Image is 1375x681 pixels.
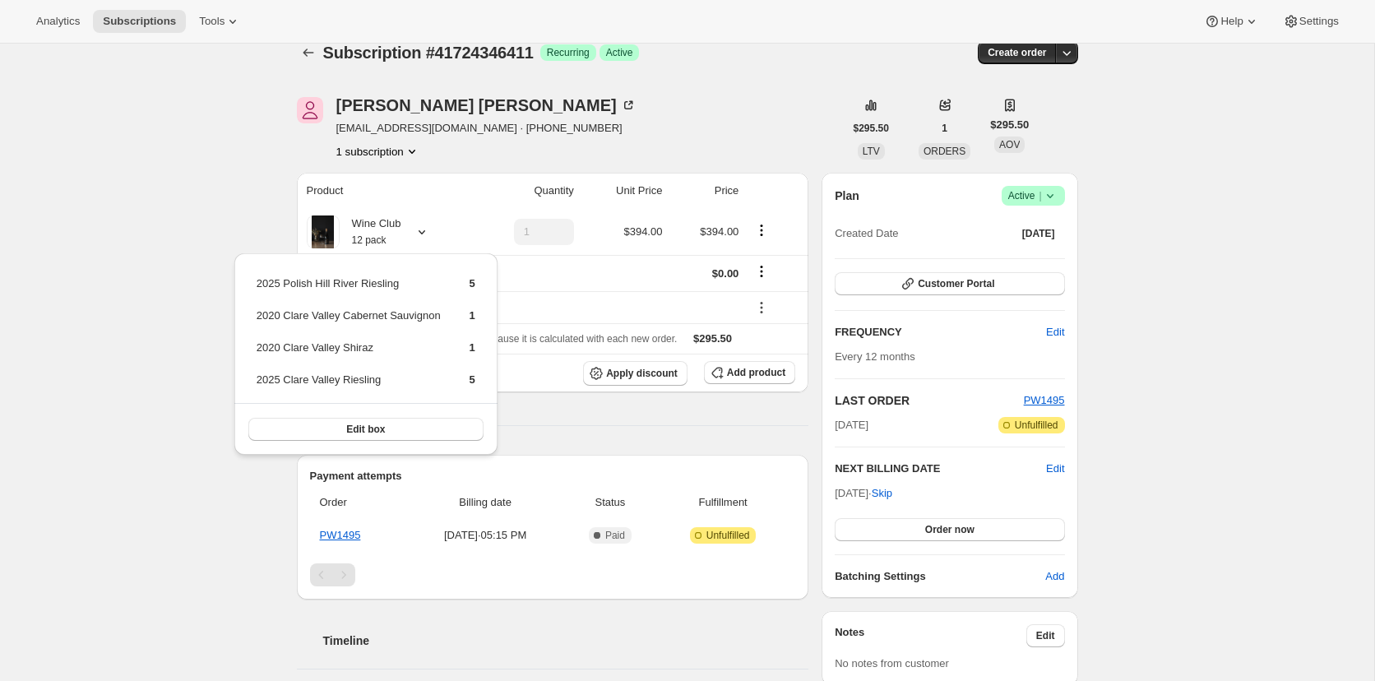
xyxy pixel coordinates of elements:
[727,366,785,379] span: Add product
[924,146,965,157] span: ORDERS
[410,494,559,511] span: Billing date
[1194,10,1269,33] button: Help
[320,529,361,541] a: PW1495
[340,215,401,248] div: Wine Club
[862,480,902,507] button: Skip
[346,423,385,436] span: Edit box
[307,299,739,316] div: box-discount-XKWN8J
[36,15,80,28] span: Analytics
[1022,227,1055,240] span: [DATE]
[835,417,868,433] span: [DATE]
[1299,15,1339,28] span: Settings
[872,485,892,502] span: Skip
[863,146,880,157] span: LTV
[605,529,625,542] span: Paid
[932,117,957,140] button: 1
[1220,15,1243,28] span: Help
[606,46,633,59] span: Active
[1024,394,1065,406] a: PW1495
[1024,392,1065,409] button: PW1495
[410,527,559,544] span: [DATE] · 05:15 PM
[297,41,320,64] button: Subscriptions
[1036,319,1074,345] button: Edit
[854,122,889,135] span: $295.50
[323,632,809,649] h2: Timeline
[199,15,225,28] span: Tools
[310,563,796,586] nav: Pagination
[748,221,775,239] button: Product actions
[470,309,475,322] span: 1
[469,173,579,209] th: Quantity
[660,494,785,511] span: Fulfillment
[1012,222,1065,245] button: [DATE]
[844,117,899,140] button: $295.50
[336,97,637,113] div: [PERSON_NAME] [PERSON_NAME]
[470,341,475,354] span: 1
[323,44,534,62] span: Subscription #41724346411
[712,267,739,280] span: $0.00
[942,122,947,135] span: 1
[26,10,90,33] button: Analytics
[256,371,442,401] td: 2025 Clare Valley Riesling
[918,277,994,290] span: Customer Portal
[1046,461,1064,477] button: Edit
[1026,624,1065,647] button: Edit
[189,10,251,33] button: Tools
[988,46,1046,59] span: Create order
[835,188,859,204] h2: Plan
[352,234,387,246] small: 12 pack
[835,624,1026,647] h3: Notes
[1273,10,1349,33] button: Settings
[1015,419,1058,432] span: Unfulfilled
[583,361,687,386] button: Apply discount
[297,97,323,123] span: Trevor Manuel
[835,392,1023,409] h2: LAST ORDER
[256,307,442,337] td: 2020 Clare Valley Cabernet Sauvignon
[103,15,176,28] span: Subscriptions
[547,46,590,59] span: Recurring
[1036,629,1055,642] span: Edit
[606,367,678,380] span: Apply discount
[310,484,406,521] th: Order
[748,262,775,280] button: Shipping actions
[579,173,668,209] th: Unit Price
[623,225,662,238] span: $394.00
[297,173,469,209] th: Product
[93,10,186,33] button: Subscriptions
[835,568,1045,585] h6: Batching Settings
[693,332,732,345] span: $295.50
[1035,563,1074,590] button: Add
[1045,568,1064,585] span: Add
[310,468,796,484] h2: Payment attempts
[925,523,975,536] span: Order now
[999,139,1020,151] span: AOV
[1008,188,1058,204] span: Active
[835,350,915,363] span: Every 12 months
[1039,189,1041,202] span: |
[835,657,949,669] span: No notes from customer
[835,272,1064,295] button: Customer Portal
[835,225,898,242] span: Created Date
[336,143,420,160] button: Product actions
[835,518,1064,541] button: Order now
[704,361,795,384] button: Add product
[835,487,892,499] span: [DATE] ·
[835,324,1046,340] h2: FREQUENCY
[570,494,650,511] span: Status
[470,373,475,386] span: 5
[706,529,750,542] span: Unfulfilled
[336,120,637,137] span: [EMAIL_ADDRESS][DOMAIN_NAME] · [PHONE_NUMBER]
[470,277,475,290] span: 5
[835,461,1046,477] h2: NEXT BILLING DATE
[1046,324,1064,340] span: Edit
[256,275,442,305] td: 2025 Polish Hill River Riesling
[700,225,738,238] span: $394.00
[248,418,484,441] button: Edit box
[667,173,743,209] th: Price
[990,117,1029,133] span: $295.50
[256,339,442,369] td: 2020 Clare Valley Shiraz
[978,41,1056,64] button: Create order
